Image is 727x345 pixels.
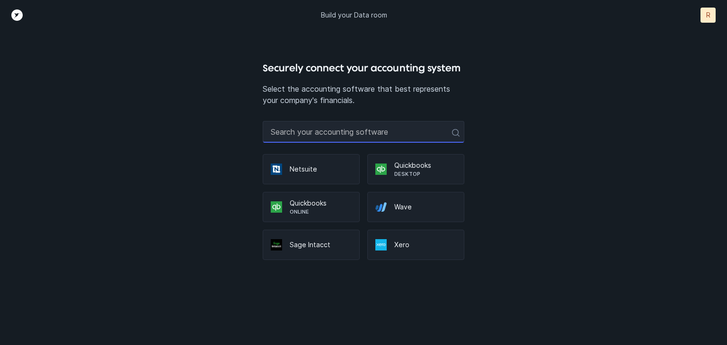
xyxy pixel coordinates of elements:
div: Xero [367,230,464,260]
div: Netsuite [263,154,360,184]
input: Search your accounting software [263,121,465,143]
div: Sage Intacct [263,230,360,260]
div: QuickbooksDesktop [367,154,464,184]
p: Wave [394,202,456,212]
p: Build your Data room [321,10,387,20]
p: Desktop [394,170,456,178]
div: Wave [367,192,464,222]
p: Quickbooks [394,161,456,170]
p: Sage Intacct [290,240,352,250]
p: Quickbooks [290,198,352,208]
p: Select the accounting software that best represents your company's financials. [263,83,465,106]
p: R [706,10,710,20]
p: Online [290,208,352,216]
button: R [700,8,716,23]
div: QuickbooksOnline [263,192,360,222]
p: Xero [394,240,456,250]
h4: Securely connect your accounting system [263,60,465,76]
p: Netsuite [290,164,352,174]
